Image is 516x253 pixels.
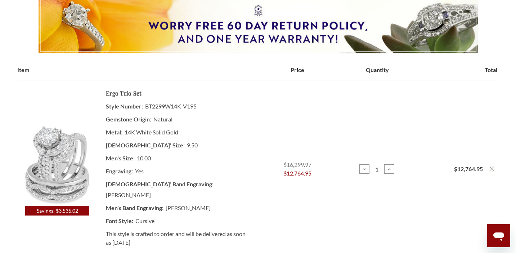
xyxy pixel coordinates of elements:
[106,113,151,126] dt: Gemstone Origin:
[106,139,185,152] dt: [DEMOGRAPHIC_DATA]' Size:
[106,152,248,165] dd: 10.00
[106,229,246,247] span: This style is crafted to order and will be delivered as soon as [DATE]
[25,206,89,216] span: Savings: $3,535.02
[17,123,97,216] a: Savings: $3,535.02
[106,165,133,178] dt: Engraving:
[283,161,311,168] span: $16,299.97
[106,89,142,98] a: Ergo Trio Set
[417,66,497,80] th: Total
[106,214,248,227] dd: Cursive
[106,201,248,214] dd: [PERSON_NAME]
[17,66,257,80] th: Item
[454,165,483,172] strong: $12,764.95
[489,165,495,172] button: Remove Ergo 4 ct tw. Diamond Oval Solitaire Trio Set 14K White Gold from cart
[106,178,214,191] dt: [DEMOGRAPHIC_DATA]’ Band Engraving:
[106,152,135,165] dt: Men's Size:
[106,126,248,139] dd: 14K White Solid Gold
[106,165,248,178] dd: Yes
[106,201,163,214] dt: Men’s Band Engraving:
[283,169,311,178] span: $12,764.95
[337,66,417,80] th: Quantity
[17,123,97,206] img: Photo of Ergo 4 ct tw. Oval Solitaire Trio Set 14K White Gold [BT2299W-V195]
[257,66,337,80] th: Price
[371,166,383,173] input: Ergo 4 ct tw. Diamond Oval Solitaire Trio Set 14K White Gold
[106,126,122,139] dt: Metal:
[106,113,248,126] dd: Natural
[106,100,143,113] dt: Style Number:
[106,214,133,227] dt: Font Style:
[487,224,510,247] iframe: Button to launch messaging window
[106,100,248,113] dd: BT2299W14K-V195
